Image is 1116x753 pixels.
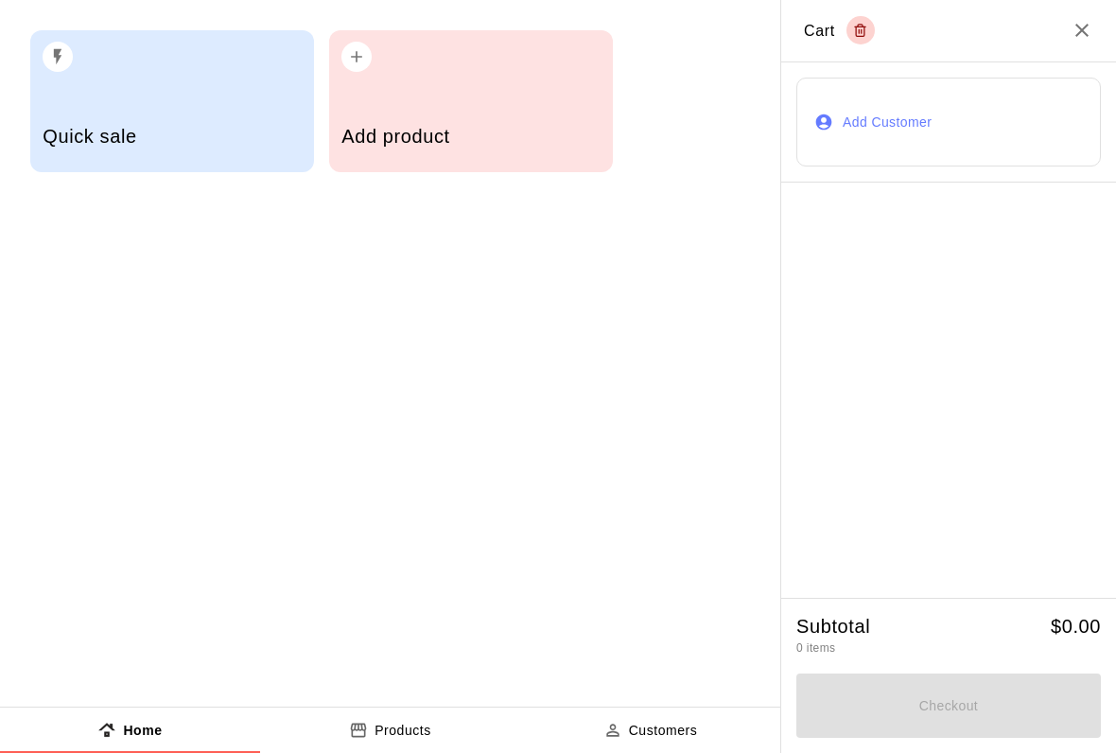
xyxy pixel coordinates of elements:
[123,721,162,741] p: Home
[804,16,875,44] div: Cart
[341,124,600,149] h5: Add product
[375,721,431,741] p: Products
[796,78,1101,167] button: Add Customer
[846,16,875,44] button: Empty cart
[796,641,835,655] span: 0 items
[1051,614,1101,639] h5: $ 0.00
[629,721,698,741] p: Customers
[1071,19,1093,42] button: Close
[796,614,870,639] h5: Subtotal
[329,30,613,172] button: Add product
[30,30,314,172] button: Quick sale
[43,124,301,149] h5: Quick sale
